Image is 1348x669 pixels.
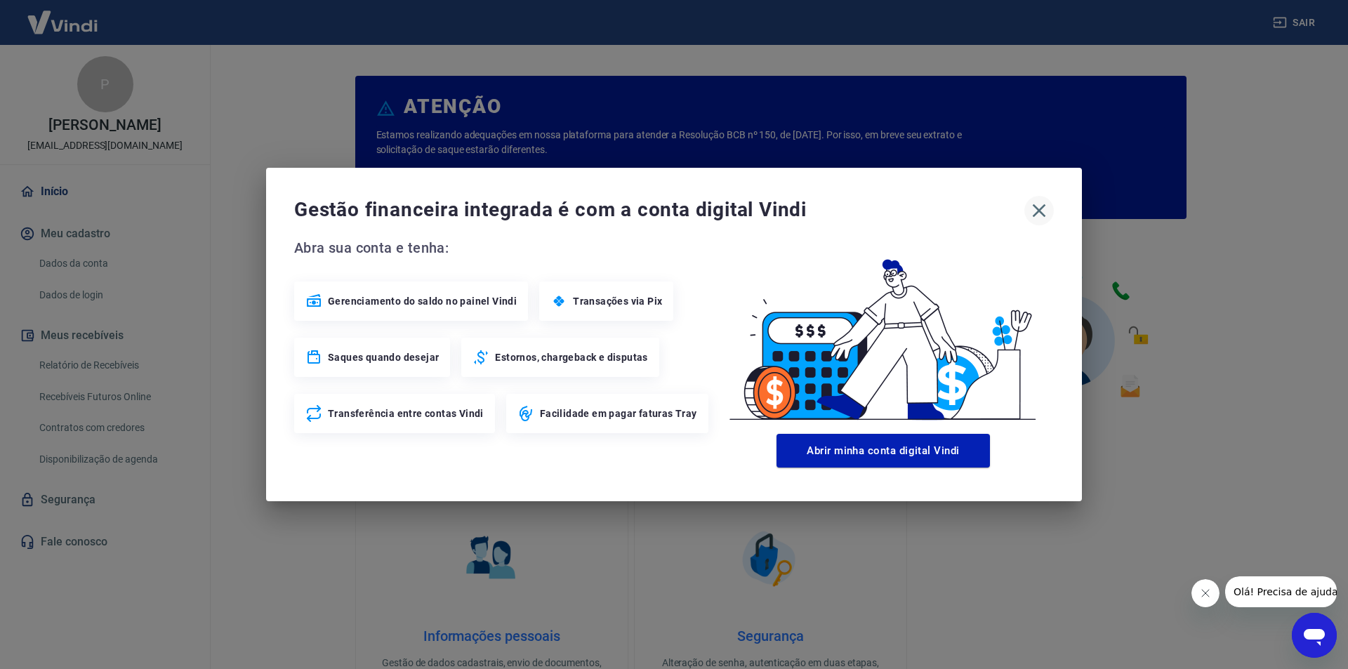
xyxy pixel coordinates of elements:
span: Transferência entre contas Vindi [328,406,484,420]
span: Olá! Precisa de ajuda? [8,10,118,21]
span: Saques quando desejar [328,350,439,364]
button: Abrir minha conta digital Vindi [777,434,990,468]
span: Gerenciamento do saldo no painel Vindi [328,294,517,308]
iframe: Mensagem da empresa [1225,576,1337,607]
span: Gestão financeira integrada é com a conta digital Vindi [294,196,1024,224]
img: Good Billing [713,237,1054,428]
iframe: Fechar mensagem [1191,579,1220,607]
span: Abra sua conta e tenha: [294,237,713,259]
span: Transações via Pix [573,294,662,308]
iframe: Botão para abrir a janela de mensagens [1292,613,1337,658]
span: Facilidade em pagar faturas Tray [540,406,697,420]
span: Estornos, chargeback e disputas [495,350,647,364]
